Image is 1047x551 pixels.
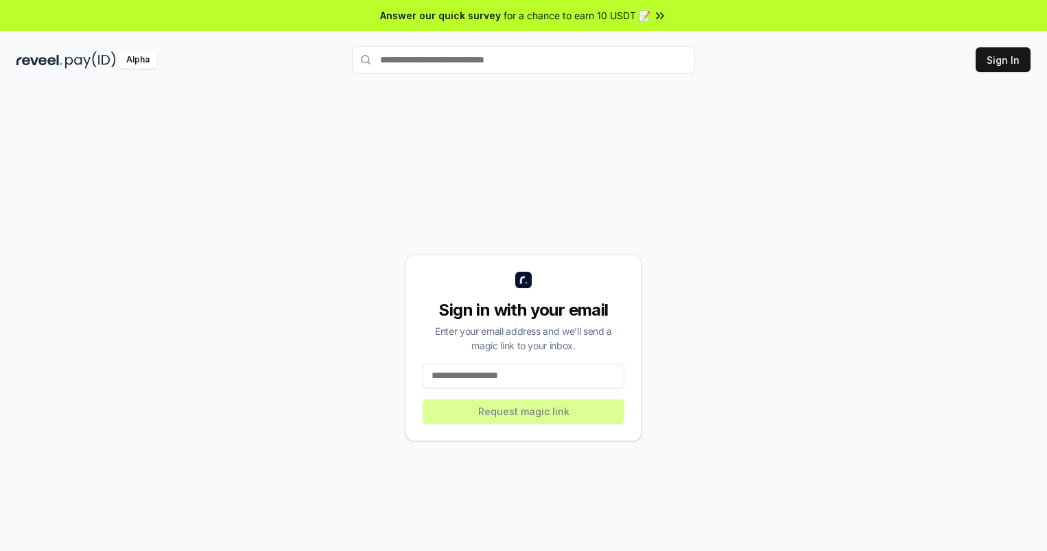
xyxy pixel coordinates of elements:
div: Alpha [119,51,157,69]
span: Answer our quick survey [380,8,501,23]
div: Sign in with your email [423,299,624,321]
img: pay_id [65,51,116,69]
img: logo_small [515,272,532,288]
img: reveel_dark [16,51,62,69]
button: Sign In [976,47,1031,72]
div: Enter your email address and we’ll send a magic link to your inbox. [423,324,624,353]
span: for a chance to earn 10 USDT 📝 [504,8,650,23]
